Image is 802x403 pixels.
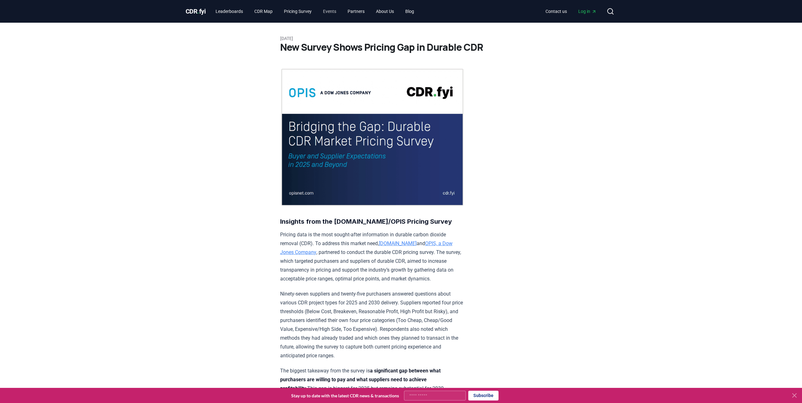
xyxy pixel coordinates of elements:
[280,68,464,206] img: blog post image
[211,6,248,17] a: Leaderboards
[371,6,399,17] a: About Us
[249,6,278,17] a: CDR Map
[186,8,206,15] span: CDR fyi
[280,35,522,42] p: [DATE]
[400,6,419,17] a: Blog
[573,6,602,17] a: Log in
[280,368,441,391] strong: a significant gap between what purchasers are willing to pay and what suppliers need to achieve p...
[280,218,452,225] strong: Insights from the [DOMAIN_NAME]/OPIS Pricing Survey
[280,42,522,53] h1: New Survey Shows Pricing Gap in Durable CDR
[343,6,370,17] a: Partners
[197,8,199,15] span: .
[540,6,572,17] a: Contact us
[280,290,464,360] p: Ninety-seven suppliers and twenty-five purchasers answered questions about various CDR project ty...
[318,6,341,17] a: Events
[540,6,602,17] nav: Main
[280,366,464,393] p: The biggest takeaway from the survey is This gap is biggest for 2025 but remains substantial for ...
[578,8,597,14] span: Log in
[211,6,419,17] nav: Main
[186,7,206,16] a: CDR.fyi
[280,240,453,255] a: OPIS, a Dow Jones Company
[280,230,464,283] p: Pricing data is the most sought-after information in durable carbon dioxide removal (CDR). To add...
[379,240,417,246] a: [DOMAIN_NAME]
[279,6,317,17] a: Pricing Survey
